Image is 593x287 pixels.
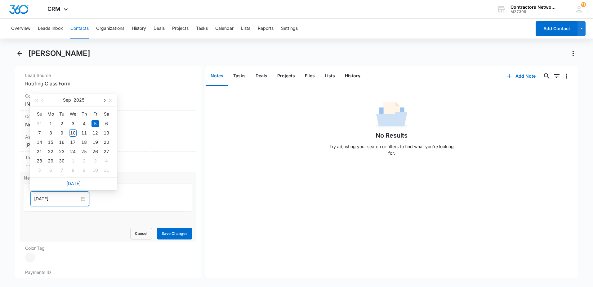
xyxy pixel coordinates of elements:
div: 4 [103,157,110,165]
td: 2025-10-05 [34,166,45,175]
td: 2025-10-03 [90,156,101,166]
div: 2 [58,120,65,127]
div: 2 [80,157,88,165]
div: 1 [47,120,54,127]
div: 19 [91,139,99,146]
div: 16 [58,139,65,146]
td: 2025-10-10 [90,166,101,175]
button: History [340,66,365,86]
div: 11 [80,129,88,137]
div: notifications count [581,2,586,7]
div: 12 [91,129,99,137]
td: 2025-09-05 [90,119,101,128]
td: 2025-10-06 [45,166,56,175]
th: Th [78,109,90,119]
div: 7 [36,129,43,137]
div: Tags--- [20,152,196,172]
td: 2025-09-26 [90,147,101,156]
button: Deals [251,66,272,86]
td: 2025-09-01 [45,119,56,128]
dd: [PERSON_NAME] [25,141,191,149]
div: 5 [36,166,43,174]
div: 10 [91,166,99,174]
button: Contacts [70,19,89,39]
td: 2025-09-25 [78,147,90,156]
button: Actions [568,48,578,58]
td: 2025-09-09 [56,128,67,138]
div: 1 [69,157,77,165]
div: 9 [58,129,65,137]
a: [DATE] [66,181,81,186]
div: 30 [58,157,65,165]
div: 26 [91,148,99,155]
button: Add Contact [536,21,577,36]
dd: INTERESTED IN RU [25,100,191,108]
h1: No Results [376,131,408,140]
button: Reports [258,19,274,39]
td: 2025-09-17 [67,138,78,147]
td: 2025-09-12 [90,128,101,138]
div: 13 [103,129,110,137]
button: Projects [272,66,300,86]
button: Overview [11,19,30,39]
label: Assigned To [25,134,191,140]
label: Tags [25,154,191,161]
div: Contact TypeINTERESTED IN RU [20,90,196,111]
div: 8 [47,129,54,137]
span: CRM [47,6,60,12]
label: Contact Type [25,93,191,99]
span: 71 [581,2,586,7]
img: No Data [376,100,407,131]
td: 2025-09-24 [67,147,78,156]
label: Lead Source [25,72,191,79]
button: Sep [63,94,71,106]
td: 2025-08-31 [34,119,45,128]
div: 27 [103,148,110,155]
dd: No Purchase Yet [25,121,191,128]
td: 2025-09-27 [101,147,112,156]
button: Calendar [215,19,234,39]
button: Leads Inbox [38,19,63,39]
td: 2025-10-04 [101,156,112,166]
td: 2025-09-11 [78,128,90,138]
h1: [PERSON_NAME] [28,49,90,58]
button: Overflow Menu [562,71,572,81]
div: 3 [69,120,77,127]
div: 9 [80,166,88,174]
button: Organizations [96,19,124,39]
div: 10 [69,129,77,137]
button: Deals [154,19,165,39]
td: 2025-09-19 [90,138,101,147]
button: Add Note [501,69,542,84]
button: Tasks [196,19,208,39]
div: 20 [103,139,110,146]
div: Lead SourceRoofing Class Form [20,70,196,90]
div: 18 [80,139,88,146]
dd: --- [25,162,191,169]
td: 2025-10-11 [101,166,112,175]
div: 21 [36,148,43,155]
td: 2025-09-21 [34,147,45,156]
div: 24 [69,148,77,155]
td: 2025-09-06 [101,119,112,128]
div: Assigned To[PERSON_NAME] [20,131,196,152]
td: 2025-10-08 [67,166,78,175]
td: 2025-10-01 [67,156,78,166]
label: Next Contact Date [24,175,192,181]
div: 5 [91,120,99,127]
label: Color Tag [25,245,191,251]
button: 2025 [74,94,84,106]
div: 15 [47,139,54,146]
div: 8 [69,166,77,174]
button: History [132,19,146,39]
button: Projects [172,19,189,39]
td: 2025-09-15 [45,138,56,147]
button: Lists [320,66,340,86]
td: 2025-09-16 [56,138,67,147]
button: Notes [206,66,228,86]
div: 7 [58,166,65,174]
button: Filters [552,71,562,81]
button: Files [300,66,320,86]
label: Contact Status [25,113,191,120]
button: Settings [281,19,298,39]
